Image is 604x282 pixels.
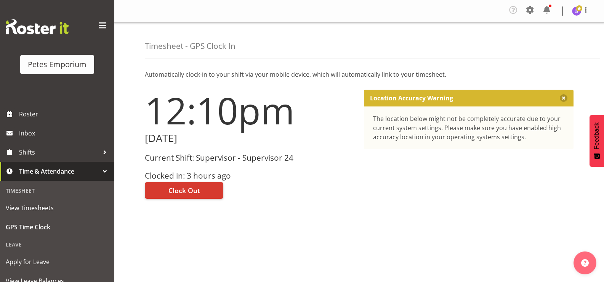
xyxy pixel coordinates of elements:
span: Feedback [593,122,600,149]
button: Clock Out [145,182,223,199]
h2: [DATE] [145,132,355,144]
a: GPS Time Clock [2,218,112,237]
div: The location below might not be completely accurate due to your current system settings. Please m... [373,114,565,142]
button: Feedback - Show survey [590,115,604,167]
span: GPS Time Clock [6,221,109,233]
a: View Timesheets [2,198,112,218]
a: Apply for Leave [2,252,112,271]
span: Clock Out [168,185,200,195]
p: Automatically clock-in to your shift via your mobile device, which will automatically link to you... [145,70,574,79]
button: Close message [560,94,567,102]
h4: Timesheet - GPS Clock In [145,42,236,50]
span: Shifts [19,147,99,158]
p: Location Accuracy Warning [370,94,453,102]
span: View Timesheets [6,202,109,214]
h3: Current Shift: Supervisor - Supervisor 24 [145,153,355,162]
img: help-xxl-2.png [581,259,589,267]
span: Time & Attendance [19,166,99,177]
div: Leave [2,237,112,252]
img: Rosterit website logo [6,19,69,34]
div: Timesheet [2,183,112,198]
h1: 12:10pm [145,90,355,131]
h3: Clocked in: 3 hours ago [145,171,355,180]
div: Petes Emporium [28,59,87,70]
img: janelle-jonkers702.jpg [572,6,581,16]
span: Roster [19,108,111,120]
span: Inbox [19,127,111,139]
span: Apply for Leave [6,256,109,267]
